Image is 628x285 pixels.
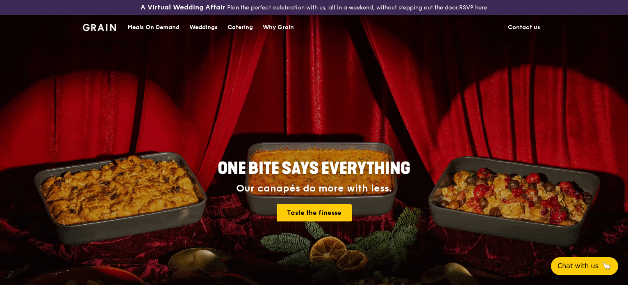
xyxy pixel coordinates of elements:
[228,15,253,40] div: Catering
[166,183,462,194] div: Our canapés do more with less.
[263,15,294,40] div: Why Grain
[83,14,116,39] a: GrainGrain
[602,261,612,271] span: 🦙
[105,3,523,11] div: Plan the perfect celebration with us, all in a weekend, without stepping out the door.
[127,15,180,40] div: Meals On Demand
[459,4,487,11] a: RSVP here
[258,15,299,40] a: Why Grain
[189,15,218,40] div: Weddings
[277,204,352,221] a: Taste the finesse
[184,15,223,40] a: Weddings
[83,24,116,31] img: Grain
[551,257,618,275] button: Chat with us🦙
[557,261,598,271] span: Chat with us
[141,3,225,11] h3: A Virtual Wedding Affair
[218,159,410,178] span: ONE BITE SAYS EVERYTHING
[503,15,545,40] a: Contact us
[223,15,258,40] a: Catering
